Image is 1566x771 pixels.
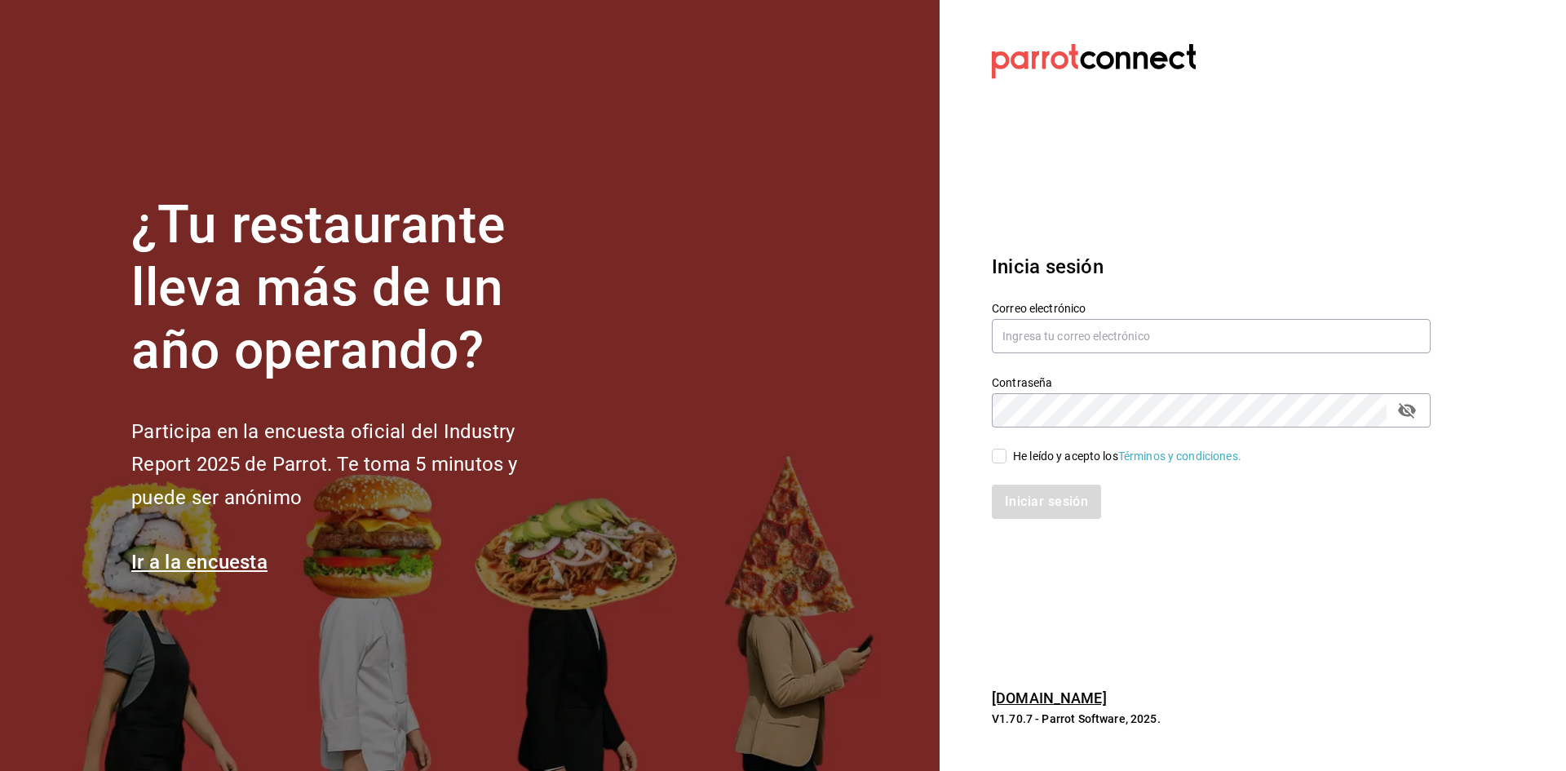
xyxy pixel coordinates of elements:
[1118,450,1241,463] a: Términos y condiciones.
[131,194,572,382] h1: ¿Tu restaurante lleva más de un año operando?
[992,252,1431,281] h3: Inicia sesión
[992,711,1431,727] p: V1.70.7 - Parrot Software, 2025.
[992,303,1431,314] label: Correo electrónico
[1013,448,1241,465] div: He leído y acepto los
[131,551,268,574] a: Ir a la encuesta
[131,415,572,515] h2: Participa en la encuesta oficial del Industry Report 2025 de Parrot. Te toma 5 minutos y puede se...
[992,319,1431,353] input: Ingresa tu correo electrónico
[1393,397,1421,424] button: passwordField
[992,689,1107,707] a: [DOMAIN_NAME]
[992,377,1431,388] label: Contraseña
